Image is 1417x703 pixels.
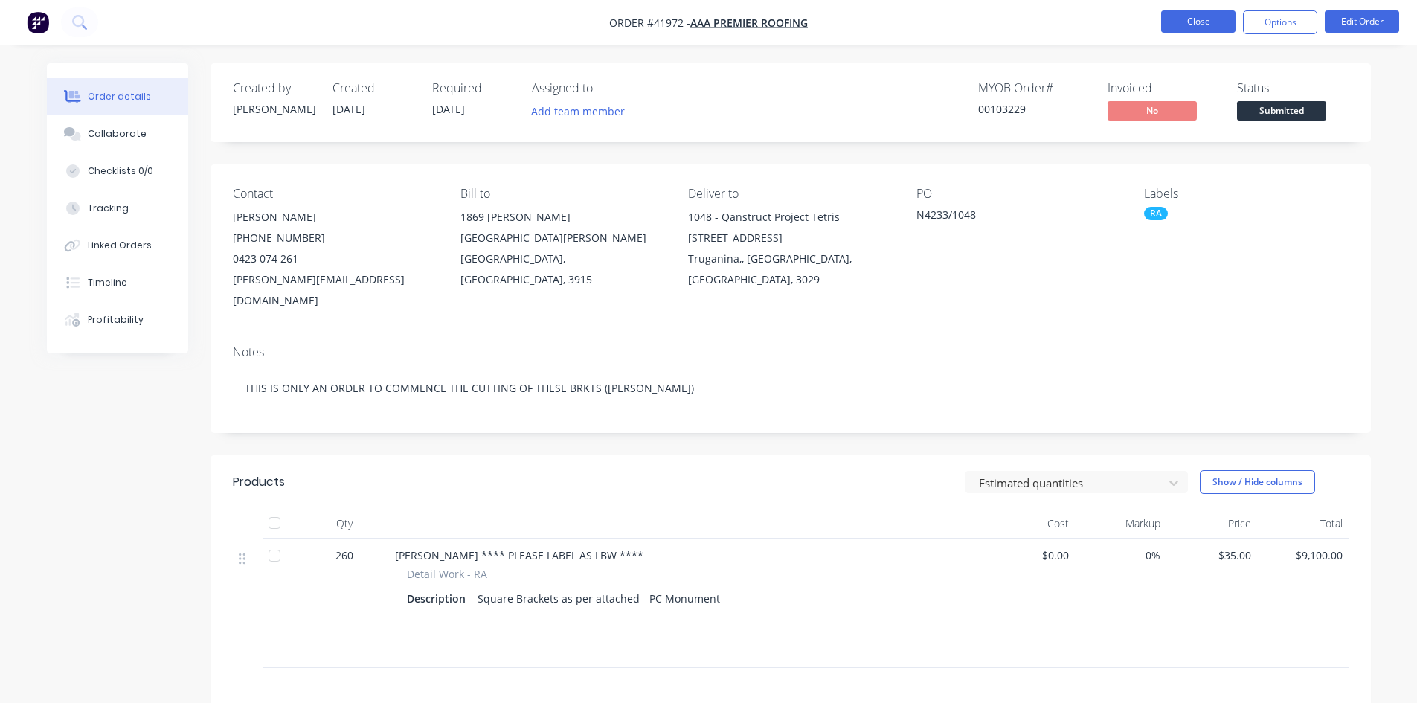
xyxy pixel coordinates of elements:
[332,102,365,116] span: [DATE]
[300,509,389,539] div: Qty
[1325,10,1399,33] button: Edit Order
[1144,207,1168,220] div: RA
[47,264,188,301] button: Timeline
[1075,509,1166,539] div: Markup
[523,101,632,121] button: Add team member
[1237,81,1349,95] div: Status
[690,16,808,30] a: AAA Premier Roofing
[47,115,188,153] button: Collaborate
[990,548,1070,563] span: $0.00
[432,81,514,95] div: Required
[688,207,892,290] div: 1048 - Qanstruct Project Tetris [STREET_ADDRESS]Truganina,, [GEOGRAPHIC_DATA], [GEOGRAPHIC_DATA],...
[335,548,353,563] span: 260
[916,187,1120,201] div: PO
[1081,548,1160,563] span: 0%
[233,101,315,117] div: [PERSON_NAME]
[233,207,437,311] div: [PERSON_NAME][PHONE_NUMBER]0423 074 261[PERSON_NAME][EMAIL_ADDRESS][DOMAIN_NAME]
[688,187,892,201] div: Deliver to
[88,127,147,141] div: Collaborate
[460,207,664,228] div: 1869 [PERSON_NAME]
[432,102,465,116] span: [DATE]
[472,588,726,609] div: Square Brackets as per attached - PC Monument
[47,190,188,227] button: Tracking
[688,248,892,290] div: Truganina,, [GEOGRAPHIC_DATA], [GEOGRAPHIC_DATA], 3029
[460,187,664,201] div: Bill to
[233,473,285,491] div: Products
[1108,81,1219,95] div: Invoiced
[460,228,664,290] div: [GEOGRAPHIC_DATA][PERSON_NAME][GEOGRAPHIC_DATA], [GEOGRAPHIC_DATA], 3915
[332,81,414,95] div: Created
[47,301,188,338] button: Profitability
[1200,470,1315,494] button: Show / Hide columns
[233,269,437,311] div: [PERSON_NAME][EMAIL_ADDRESS][DOMAIN_NAME]
[609,16,690,30] span: Order #41972 -
[233,81,315,95] div: Created by
[407,588,472,609] div: Description
[88,276,127,289] div: Timeline
[27,11,49,33] img: Factory
[407,566,487,582] span: Detail Work - RA
[916,207,1102,228] div: N4233/1048
[1166,509,1258,539] div: Price
[47,153,188,190] button: Checklists 0/0
[1243,10,1317,34] button: Options
[1161,10,1236,33] button: Close
[532,81,681,95] div: Assigned to
[1237,101,1326,123] button: Submitted
[978,81,1090,95] div: MYOB Order #
[532,101,633,121] button: Add team member
[395,548,643,562] span: [PERSON_NAME] **** PLEASE LABEL AS LBW ****
[233,365,1349,411] div: THIS IS ONLY AN ORDER TO COMMENCE THE CUTTING OF THESE BRKTS ([PERSON_NAME])
[1144,187,1348,201] div: Labels
[233,248,437,269] div: 0423 074 261
[233,345,1349,359] div: Notes
[1108,101,1197,120] span: No
[88,164,153,178] div: Checklists 0/0
[88,90,151,103] div: Order details
[88,313,144,327] div: Profitability
[233,187,437,201] div: Contact
[984,509,1076,539] div: Cost
[460,207,664,290] div: 1869 [PERSON_NAME][GEOGRAPHIC_DATA][PERSON_NAME][GEOGRAPHIC_DATA], [GEOGRAPHIC_DATA], 3915
[88,202,129,215] div: Tracking
[1263,548,1343,563] span: $9,100.00
[1257,509,1349,539] div: Total
[47,78,188,115] button: Order details
[233,207,437,228] div: [PERSON_NAME]
[978,101,1090,117] div: 00103229
[88,239,152,252] div: Linked Orders
[1172,548,1252,563] span: $35.00
[1237,101,1326,120] span: Submitted
[47,227,188,264] button: Linked Orders
[233,228,437,248] div: [PHONE_NUMBER]
[688,207,892,248] div: 1048 - Qanstruct Project Tetris [STREET_ADDRESS]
